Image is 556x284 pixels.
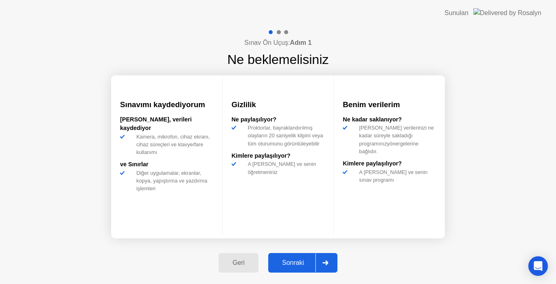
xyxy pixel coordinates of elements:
[232,99,325,110] h3: Gizlilik
[343,159,436,168] div: Kimlere paylaşılıyor?
[271,259,315,266] div: Sonraki
[268,253,337,273] button: Sonraki
[343,115,436,124] div: Ne kadar saklanıyor?
[444,8,468,18] div: Sunulan
[133,133,213,156] div: Kamera, mikrofon, cihaz ekranı, cihaz süreçleri ve klavye/fare kullanımı
[120,115,213,133] div: [PERSON_NAME], verileri kaydediyor
[133,169,213,193] div: Diğer uygulamalar, ekranlar, kopya, yapıştırma ve yazdırma işlemleri
[219,253,258,273] button: Geri
[120,99,213,110] h3: Sınavımı kaydediyorum
[528,256,548,276] div: Open Intercom Messenger
[473,8,541,18] img: Delivered by Rosalyn
[356,168,436,184] div: A [PERSON_NAME] ve senin sınav programı
[356,124,436,155] div: [PERSON_NAME] verilerinizi ne kadar süreyle sakladığı programınızyönergelerine bağlıdır.
[245,124,325,148] div: Proktorlar, bayraklandırılmış olayların 20 saniyelik klipini veya tüm oturumunu görüntüleyebilir
[228,50,329,69] h1: Ne beklemelisiniz
[343,99,436,110] h3: Benim verilerim
[232,115,325,124] div: Ne paylaşılıyor?
[244,38,311,48] h4: Sınav Ön Uçuş:
[221,259,256,266] div: Geri
[290,39,311,46] b: Adım 1
[120,160,213,169] div: ve Sınırlar
[232,152,325,161] div: Kimlere paylaşılıyor?
[245,160,325,176] div: A [PERSON_NAME] ve senin öğretmeniniz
